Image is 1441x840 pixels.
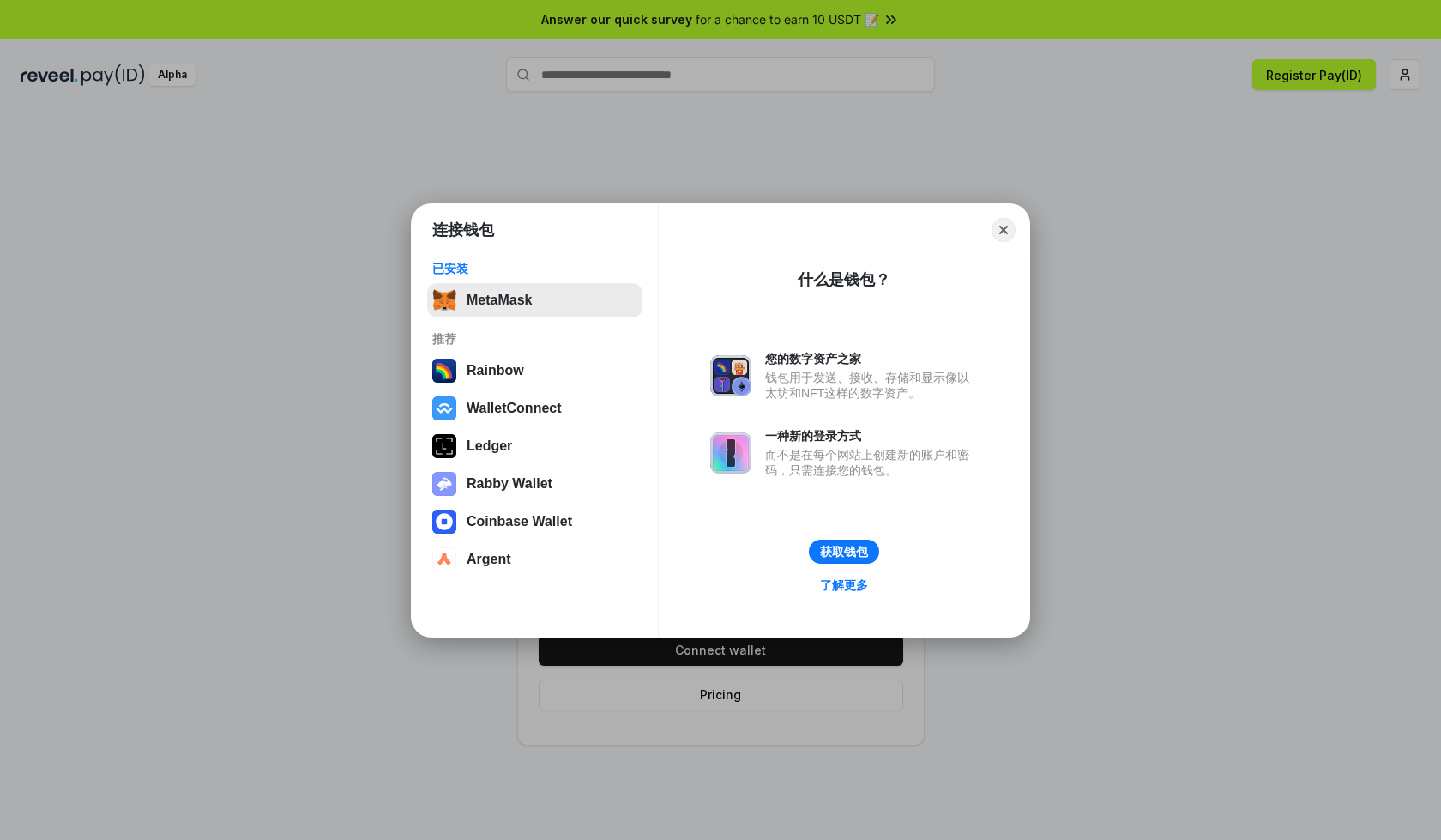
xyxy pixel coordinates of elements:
[432,396,456,420] img: svg+xml,%3Csvg%20width%3D%2228%22%20height%3D%2228%22%20viewBox%3D%220%200%2028%2028%22%20fill%3D...
[427,354,642,388] button: Rainbow
[432,359,456,383] img: svg+xml,%3Csvg%20width%3D%22120%22%20height%3D%22120%22%20viewBox%3D%220%200%20120%20120%22%20fil...
[427,542,642,577] button: Argent
[467,476,552,492] div: Rabby Wallet
[427,429,642,463] button: Ledger
[432,547,456,571] img: svg+xml,%3Csvg%20width%3D%2228%22%20height%3D%2228%22%20viewBox%3D%220%200%2028%2028%22%20fill%3D...
[710,355,751,396] img: svg+xml,%3Csvg%20xmlns%3D%22http%3A%2F%2Fwww.w3.org%2F2000%2Fsvg%22%20fill%3D%22none%22%20viewBox...
[432,220,494,240] h1: 连接钱包
[710,432,751,474] img: svg+xml,%3Csvg%20xmlns%3D%22http%3A%2F%2Fwww.w3.org%2F2000%2Fsvg%22%20fill%3D%22none%22%20viewBox...
[432,288,456,312] img: svg+xml,%3Csvg%20fill%3D%22none%22%20height%3D%2233%22%20viewBox%3D%220%200%2035%2033%22%20width%...
[467,514,572,529] div: Coinbase Wallet
[820,577,868,593] div: 了解更多
[765,370,978,401] div: 钱包用于发送、接收、存储和显示像以太坊和NFT这样的数字资产。
[432,434,456,458] img: svg+xml,%3Csvg%20xmlns%3D%22http%3A%2F%2Fwww.w3.org%2F2000%2Fsvg%22%20width%3D%2228%22%20height%3...
[427,505,642,539] button: Coinbase Wallet
[810,574,878,596] a: 了解更多
[765,351,978,366] div: 您的数字资产之家
[467,552,511,567] div: Argent
[798,269,890,290] div: 什么是钱包？
[432,472,456,496] img: svg+xml,%3Csvg%20xmlns%3D%22http%3A%2F%2Fwww.w3.org%2F2000%2Fsvg%22%20fill%3D%22none%22%20viewBox...
[432,510,456,534] img: svg+xml,%3Csvg%20width%3D%2228%22%20height%3D%2228%22%20viewBox%3D%220%200%2028%2028%22%20fill%3D...
[432,331,637,347] div: 推荐
[467,438,512,454] div: Ledger
[427,391,642,426] button: WalletConnect
[765,447,978,478] div: 而不是在每个网站上创建新的账户和密码，只需连接您的钱包。
[809,540,879,564] button: 获取钱包
[432,261,637,276] div: 已安装
[820,544,868,559] div: 获取钱包
[427,283,642,317] button: MetaMask
[467,293,532,308] div: MetaMask
[467,401,562,416] div: WalletConnect
[467,363,524,378] div: Rainbow
[765,428,978,444] div: 一种新的登录方式
[992,218,1016,242] button: Close
[427,467,642,501] button: Rabby Wallet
